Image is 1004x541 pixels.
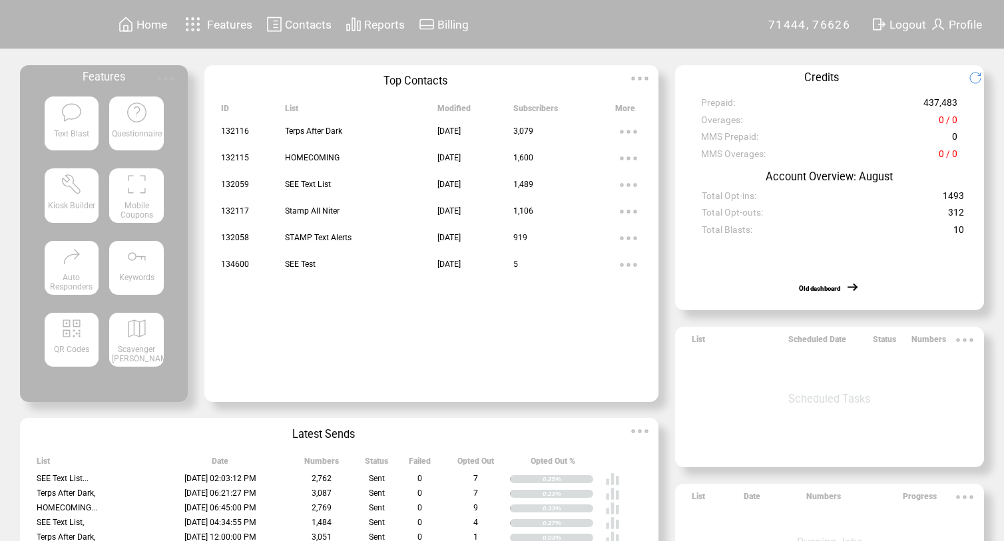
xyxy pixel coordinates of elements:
span: Top Contacts [383,75,447,87]
span: Failed [409,456,431,472]
span: Total Blasts: [702,224,752,241]
span: MMS Overages: [701,148,766,165]
span: [DATE] [437,126,461,136]
span: MMS Prepaid: [701,131,758,148]
span: 0 [417,474,422,483]
a: Features [179,11,254,37]
img: ellypsis.svg [615,225,642,252]
img: poll%20-%20white.svg [605,472,620,486]
img: ellypsis.svg [951,484,978,510]
a: Logout [869,14,928,35]
span: QR Codes [54,345,89,354]
span: 437,483 [923,97,957,114]
img: scavenger.svg [126,317,148,339]
span: Prepaid: [701,97,735,114]
span: [DATE] [437,180,461,189]
span: Features [207,18,252,31]
span: [DATE] [437,260,461,269]
span: Sent [369,488,385,498]
span: 1,484 [312,518,332,527]
span: Status [873,335,896,350]
a: Scavenger [PERSON_NAME] [109,313,163,374]
img: exit.svg [871,16,887,33]
img: keywords.svg [126,246,148,268]
span: 0 / 0 [939,114,957,131]
span: Contacts [285,18,332,31]
span: Account Overview: August [766,170,893,183]
span: 2,762 [312,474,332,483]
img: coupons.svg [126,173,148,195]
img: ellypsis.svg [615,118,642,145]
img: poll%20-%20white.svg [605,486,620,501]
span: [DATE] [437,233,461,242]
img: text-blast.svg [61,101,83,123]
span: Logout [889,18,926,31]
span: List [37,456,50,472]
span: HOMECOMING... [37,503,97,512]
span: 7 [473,488,478,498]
img: ellypsis.svg [627,65,653,92]
span: 132117 [221,206,249,216]
span: 3,079 [513,126,533,136]
div: 0.33% [543,504,593,512]
span: 0 [952,131,957,148]
span: Progress [903,492,937,507]
span: Scavenger [PERSON_NAME] [112,345,174,363]
a: Billing [417,14,471,35]
span: 312 [948,207,964,224]
img: contacts.svg [266,16,282,33]
a: Text Blast [45,96,99,158]
span: 3,087 [312,488,332,498]
a: Auto Responders [45,241,99,302]
span: [DATE] 04:34:55 PM [184,518,256,527]
span: 132115 [221,153,249,162]
span: Stamp All Niter [285,206,340,216]
span: Scheduled Tasks [788,393,870,405]
span: SEE Text List, [37,518,84,527]
span: Text Blast [54,129,89,138]
span: More [615,104,635,119]
span: Terps After Dark [285,126,342,136]
a: Keywords [109,241,163,302]
img: ellypsis.svg [615,252,642,278]
span: Opted Out [457,456,494,472]
div: 0.23% [543,490,593,498]
span: List [285,104,298,119]
span: Opted Out % [531,456,575,472]
span: 10 [953,224,964,241]
span: 7 [473,474,478,483]
span: Scheduled Date [788,335,846,350]
span: Auto Responders [50,273,93,291]
span: 134600 [221,260,249,269]
span: STAMP Text Alerts [285,233,352,242]
span: 1,600 [513,153,533,162]
span: Sent [369,503,385,512]
span: 9 [473,503,478,512]
span: Overages: [701,114,742,131]
span: [DATE] [437,206,461,216]
span: Total Opt-ins: [702,190,756,207]
span: [DATE] 06:21:27 PM [184,488,256,498]
img: chart.svg [346,16,362,33]
img: qr.svg [61,317,83,339]
span: Numbers [304,456,339,472]
span: 0 / 0 [939,148,957,165]
span: Numbers [806,492,841,507]
span: Features [83,71,125,83]
div: 0.25% [543,475,593,483]
span: ID [221,104,229,119]
span: Reports [364,18,405,31]
img: refresh.png [969,71,992,85]
span: Terps After Dark, [37,488,95,498]
img: auto-responders.svg [61,246,83,268]
span: HOMECOMING [285,153,340,162]
span: Date [744,492,760,507]
span: 2,769 [312,503,332,512]
a: QR Codes [45,313,99,374]
img: poll%20-%20white.svg [605,501,620,516]
span: 919 [513,233,527,242]
span: Numbers [911,335,946,350]
span: 132116 [221,126,249,136]
span: Home [136,18,167,31]
a: Kiosk Builder [45,168,99,230]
